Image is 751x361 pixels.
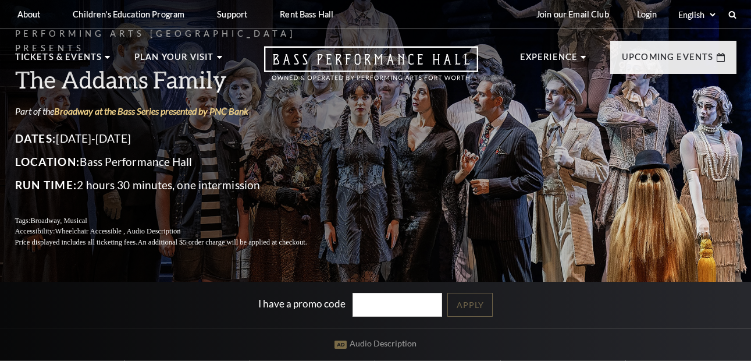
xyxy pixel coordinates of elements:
p: Tickets & Events [15,50,102,71]
p: About [17,9,41,19]
p: Part of the [15,105,335,118]
p: Children's Education Program [73,9,184,19]
p: Support [217,9,247,19]
p: Price displayed includes all ticketing fees. [15,237,335,248]
p: Rent Bass Hall [280,9,333,19]
p: Upcoming Events [622,50,714,71]
label: I have a promo code [258,298,346,310]
p: 2 hours 30 minutes, one intermission [15,176,335,194]
span: Location: [15,155,80,168]
p: Plan Your Visit [134,50,214,71]
a: Broadway at the Bass Series presented by PNC Bank [54,105,248,116]
span: An additional $5 order charge will be applied at checkout. [137,238,307,246]
select: Select: [676,9,717,20]
p: [DATE]-[DATE] [15,129,335,148]
span: Run Time: [15,178,77,192]
p: Tags: [15,215,335,226]
p: Experience [520,50,578,71]
span: Wheelchair Accessible , Audio Description [55,227,180,235]
span: Broadway, Musical [30,217,87,225]
p: Accessibility: [15,226,335,237]
span: Dates: [15,132,56,145]
p: Bass Performance Hall [15,153,335,171]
